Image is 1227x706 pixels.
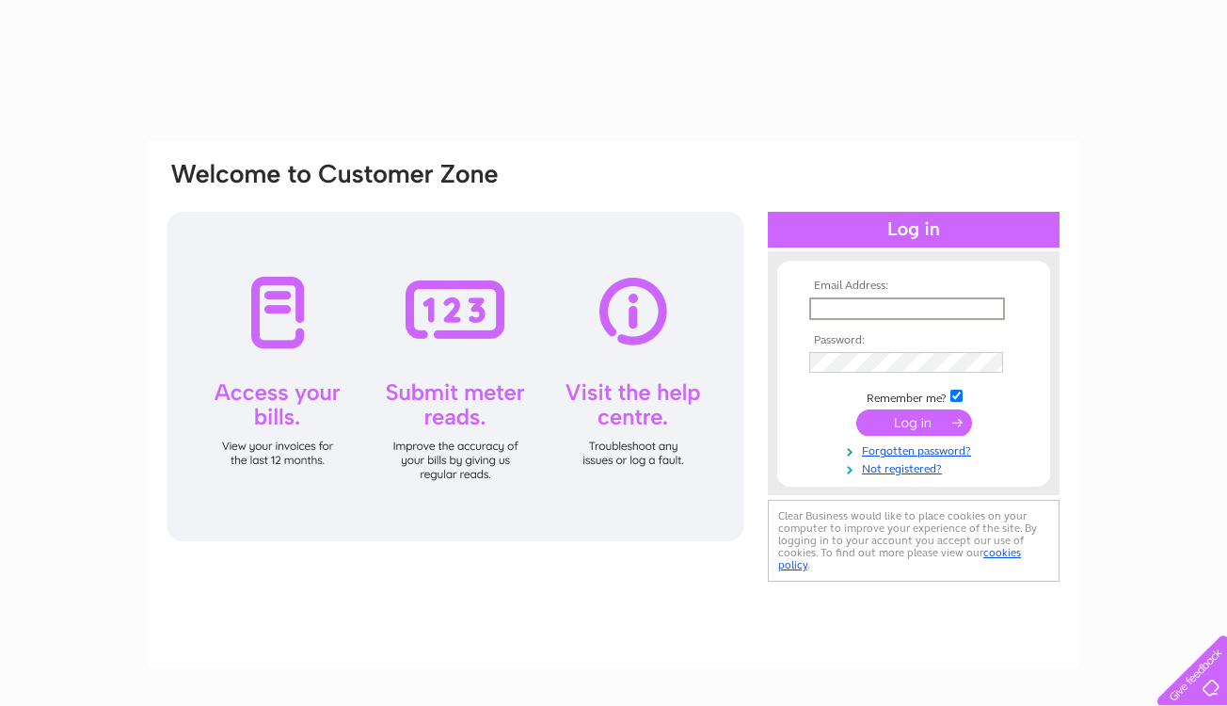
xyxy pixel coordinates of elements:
[809,441,1023,458] a: Forgotten password?
[768,500,1060,582] div: Clear Business would like to place cookies on your computer to improve your experience of the sit...
[809,458,1023,476] a: Not registered?
[805,387,1023,406] td: Remember me?
[805,334,1023,347] th: Password:
[856,409,972,436] input: Submit
[778,546,1021,571] a: cookies policy
[805,280,1023,293] th: Email Address:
